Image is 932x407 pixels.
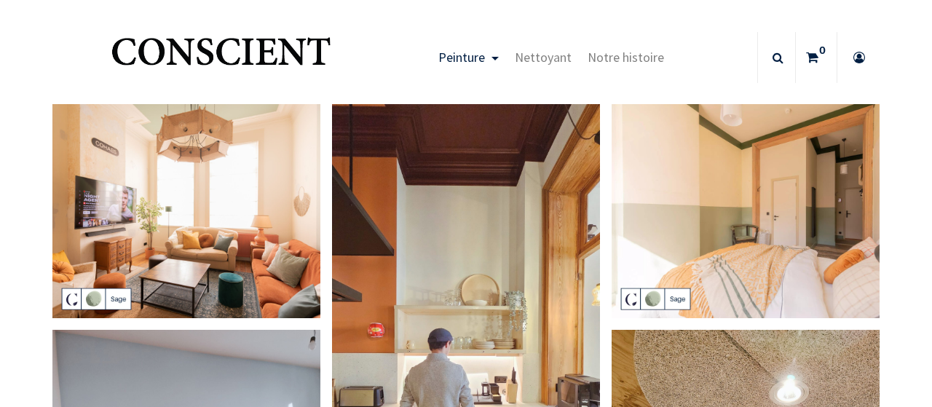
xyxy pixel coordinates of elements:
[52,104,320,318] img: peinture vert sauge
[612,104,880,318] img: peinture vert sauge
[108,29,333,87] img: Conscient
[815,43,829,58] sup: 0
[430,32,507,83] a: Peinture
[515,49,572,66] span: Nettoyant
[796,32,837,83] a: 0
[438,49,485,66] span: Peinture
[588,49,664,66] span: Notre histoire
[108,29,333,87] a: Logo of Conscient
